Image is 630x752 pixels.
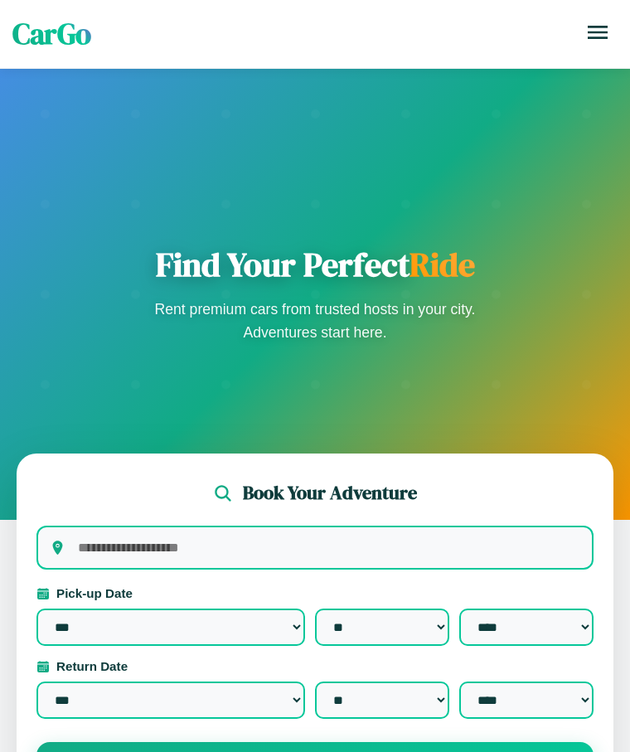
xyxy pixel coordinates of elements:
label: Pick-up Date [36,586,594,600]
label: Return Date [36,659,594,673]
h2: Book Your Adventure [243,480,417,506]
p: Rent premium cars from trusted hosts in your city. Adventures start here. [149,298,481,344]
h1: Find Your Perfect [149,245,481,284]
span: Ride [409,242,475,287]
span: CarGo [12,14,91,54]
